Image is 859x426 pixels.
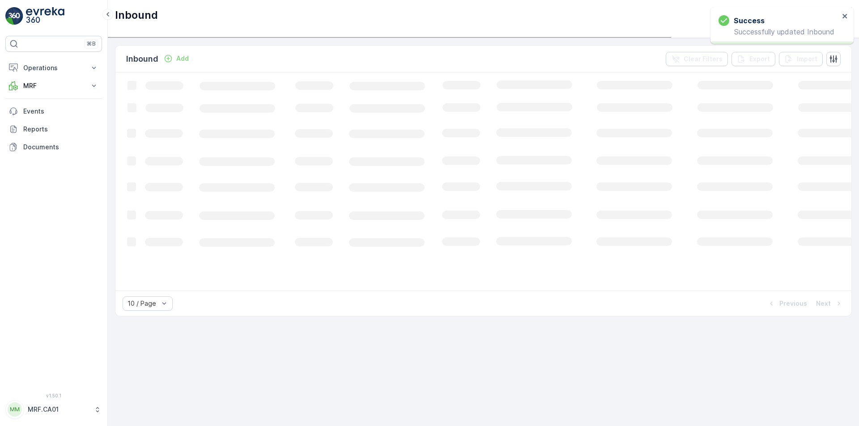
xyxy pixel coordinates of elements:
p: MRF [23,81,84,90]
p: Previous [779,299,807,308]
div: MM [8,402,22,417]
p: Documents [23,143,98,152]
button: close [842,13,848,21]
p: MRF.CA01 [28,405,89,414]
p: Add [176,54,189,63]
p: Export [749,55,770,63]
a: Documents [5,138,102,156]
p: Clear Filters [684,55,723,63]
p: Import [797,55,817,63]
button: Operations [5,59,102,77]
p: Successfully updated Inbound [719,28,839,36]
button: MMMRF.CA01 [5,400,102,419]
button: Import [779,52,823,66]
button: Clear Filters [666,52,728,66]
p: Events [23,107,98,116]
p: Inbound [126,53,158,65]
p: Operations [23,63,84,72]
button: Export [731,52,775,66]
button: MRF [5,77,102,95]
p: Reports [23,125,98,134]
p: ⌘B [87,40,96,47]
button: Add [160,53,192,64]
a: Reports [5,120,102,138]
button: Next [815,298,844,309]
img: logo_light-DOdMpM7g.png [26,7,64,25]
p: Next [816,299,831,308]
p: Inbound [115,8,158,22]
h3: Success [734,15,765,26]
button: Previous [766,298,808,309]
span: v 1.50.1 [5,393,102,398]
img: logo [5,7,23,25]
a: Events [5,102,102,120]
